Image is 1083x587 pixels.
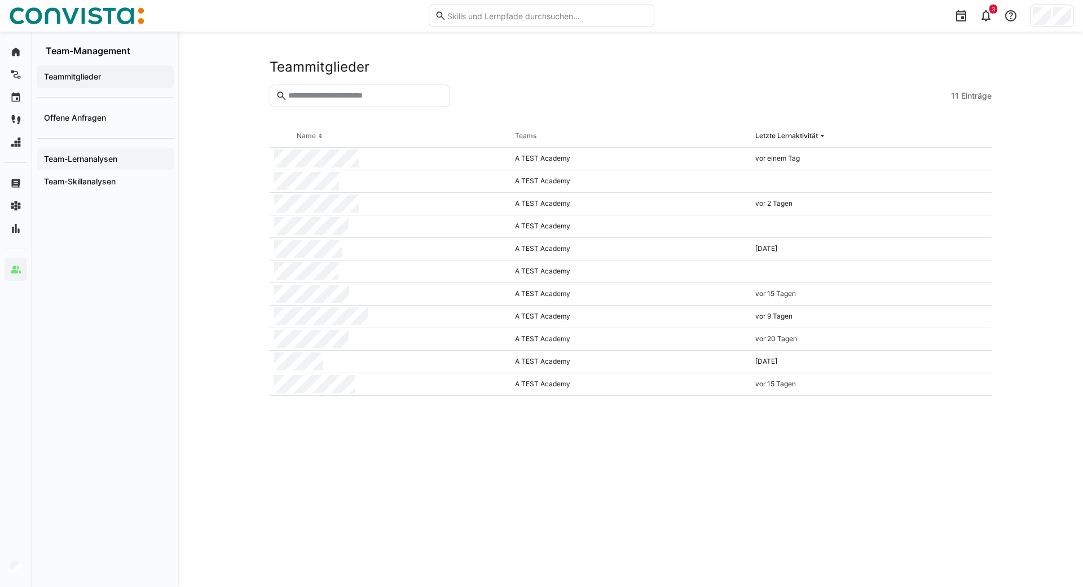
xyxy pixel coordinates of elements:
[755,131,818,140] div: Letzte Lernaktivität
[755,379,796,388] span: vor 15 Tagen
[755,334,797,343] span: vor 20 Tagen
[992,6,995,12] span: 3
[446,11,648,21] input: Skills und Lernpfade durchsuchen…
[510,373,751,396] div: A TEST Academy
[961,90,992,101] span: Einträge
[755,312,793,320] span: vor 9 Tagen
[510,148,751,170] div: A TEST Academy
[297,131,316,140] div: Name
[755,289,796,298] span: vor 15 Tagen
[510,306,751,328] div: A TEST Academy
[755,357,777,365] span: [DATE]
[510,215,751,238] div: A TEST Academy
[510,351,751,373] div: A TEST Academy
[755,154,800,162] span: vor einem Tag
[951,90,959,101] span: 11
[755,244,777,253] span: [DATE]
[755,199,793,208] span: vor 2 Tagen
[510,261,751,283] div: A TEST Academy
[510,328,751,351] div: A TEST Academy
[270,59,369,76] h2: Teammitglieder
[510,193,751,215] div: A TEST Academy
[510,283,751,306] div: A TEST Academy
[515,131,536,140] div: Teams
[510,170,751,193] div: A TEST Academy
[510,238,751,261] div: A TEST Academy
